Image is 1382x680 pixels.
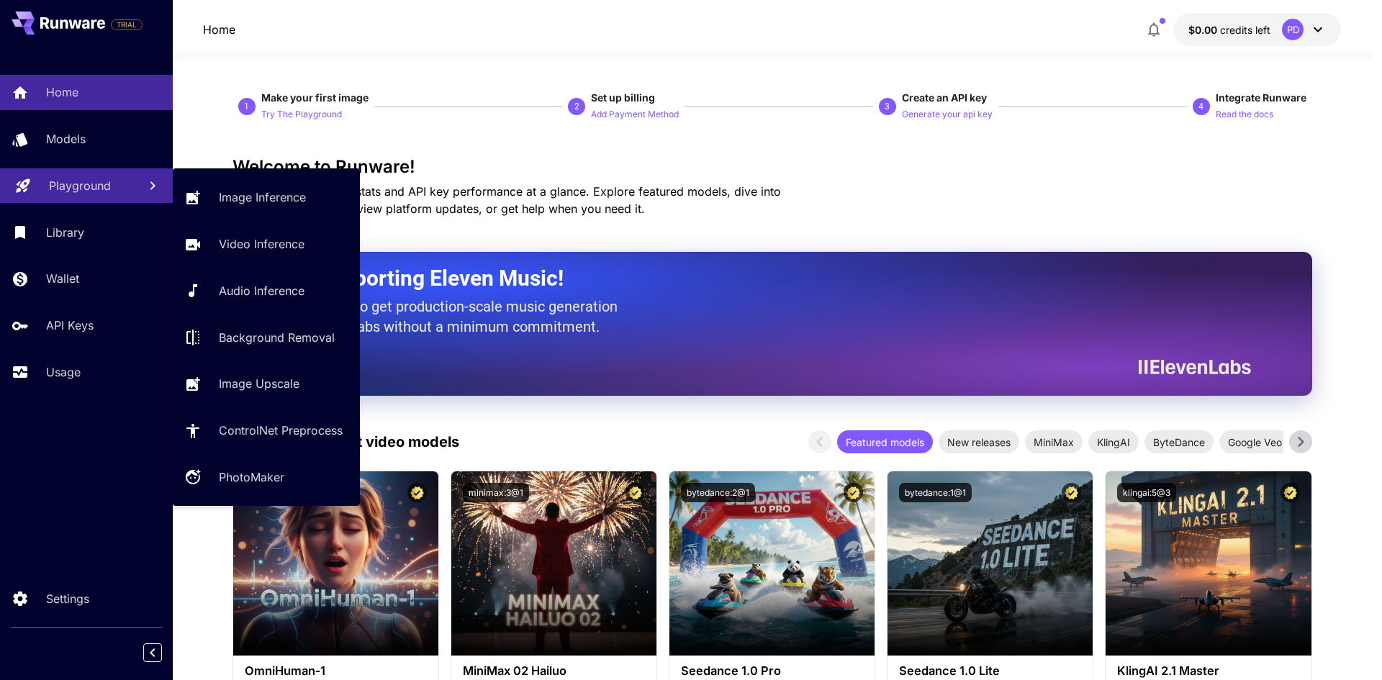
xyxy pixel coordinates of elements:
div: $0.00 [1188,22,1270,37]
p: 1 [244,100,249,113]
a: Image Upscale [173,366,360,402]
span: $0.00 [1188,24,1220,36]
button: Certified Model – Vetted for best performance and includes a commercial license. [844,483,863,502]
button: Certified Model – Vetted for best performance and includes a commercial license. [1062,483,1081,502]
p: Image Upscale [219,375,299,392]
p: Settings [46,590,89,607]
p: PhotoMaker [219,468,284,486]
a: Background Removal [173,319,360,355]
span: Create an API key [902,91,987,104]
span: Set up billing [591,91,655,104]
h3: KlingAI 2.1 Master [1117,664,1299,678]
p: Image Inference [219,189,306,206]
p: Generate your api key [902,108,993,122]
img: alt [451,471,656,656]
p: 4 [1198,100,1203,113]
a: Audio Inference [173,273,360,309]
a: ControlNet Preprocess [173,413,360,448]
p: 2 [574,100,579,113]
button: bytedance:2@1 [681,483,755,502]
p: The only way to get production-scale music generation from Eleven Labs without a minimum commitment. [268,296,628,337]
p: API Keys [46,317,94,334]
p: Add Payment Method [591,108,679,122]
p: Home [46,83,78,101]
p: Video Inference [219,235,304,253]
img: alt [233,471,438,656]
h2: Now Supporting Eleven Music! [268,265,1240,292]
span: MiniMax [1025,435,1083,450]
a: PhotoMaker [173,460,360,495]
span: Check out your usage stats and API key performance at a glance. Explore featured models, dive int... [232,184,781,216]
p: Audio Inference [219,282,304,299]
button: Certified Model – Vetted for best performance and includes a commercial license. [407,483,427,502]
h3: Seedance 1.0 Pro [681,664,863,678]
span: ByteDance [1144,435,1214,450]
p: Read the docs [1216,108,1273,122]
h3: Seedance 1.0 Lite [899,664,1081,678]
span: Integrate Runware [1216,91,1306,104]
span: TRIAL [112,19,142,30]
img: alt [669,471,875,656]
nav: breadcrumb [203,21,235,38]
img: alt [1106,471,1311,656]
p: Try The Playground [261,108,342,122]
button: bytedance:1@1 [899,483,972,502]
p: Background Removal [219,329,335,346]
button: $0.00 [1174,13,1341,46]
span: KlingAI [1088,435,1139,450]
button: minimax:3@1 [463,483,529,502]
span: Featured models [837,435,933,450]
h3: Welcome to Runware! [232,157,1312,177]
p: Models [46,130,86,148]
p: Playground [49,177,111,194]
span: Add your payment card to enable full platform functionality. [111,16,143,33]
p: 3 [885,100,890,113]
h3: OmniHuman‑1 [245,664,427,678]
button: Certified Model – Vetted for best performance and includes a commercial license. [1281,483,1300,502]
p: ControlNet Preprocess [219,422,343,439]
p: Home [203,21,235,38]
div: Collapse sidebar [154,640,173,666]
button: Collapse sidebar [143,643,162,662]
p: Usage [46,363,81,381]
a: Image Inference [173,180,360,215]
img: alt [888,471,1093,656]
h3: MiniMax 02 Hailuo [463,664,645,678]
span: Google Veo [1219,435,1291,450]
div: PD [1282,19,1304,40]
span: credits left [1220,24,1270,36]
p: Library [46,224,84,241]
a: Video Inference [173,227,360,262]
p: Wallet [46,270,79,287]
iframe: Chat Widget [1310,611,1382,680]
span: New releases [939,435,1019,450]
button: klingai:5@3 [1117,483,1176,502]
span: Make your first image [261,91,369,104]
button: Certified Model – Vetted for best performance and includes a commercial license. [625,483,645,502]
